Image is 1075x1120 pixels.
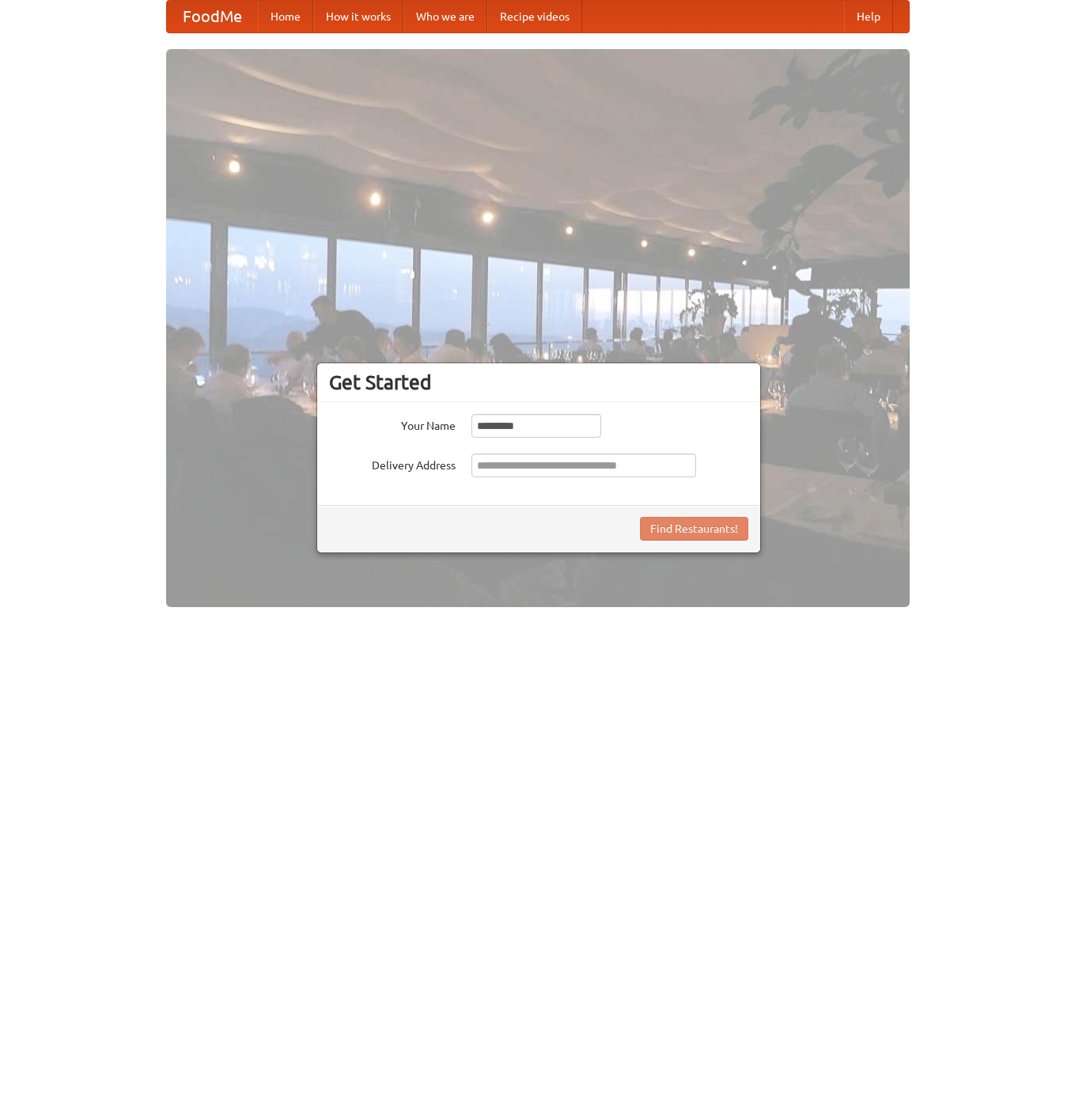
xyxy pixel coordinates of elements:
[487,1,582,32] a: Recipe videos
[403,1,487,32] a: Who we are
[844,1,893,32] a: Help
[329,370,748,394] h3: Get Started
[313,1,403,32] a: How it works
[640,517,748,541] button: Find Restaurants!
[167,1,258,32] a: FoodMe
[258,1,313,32] a: Home
[329,454,456,473] label: Delivery Address
[329,414,456,434] label: Your Name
